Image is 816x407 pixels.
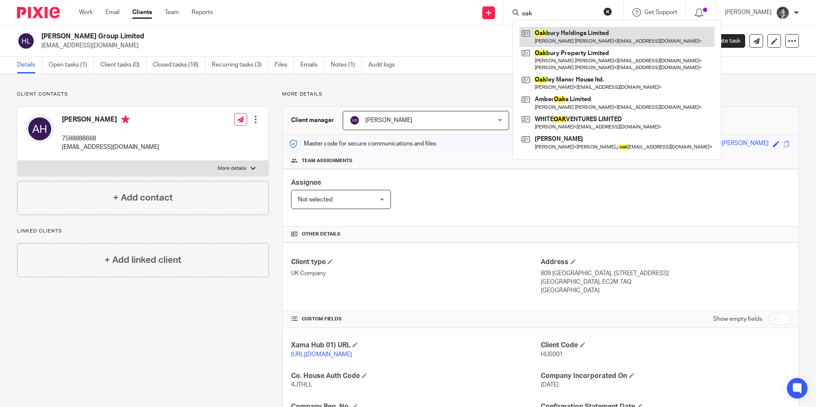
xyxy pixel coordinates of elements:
[541,341,790,350] h4: Client Code
[291,341,540,350] h4: Xama Hub 01) URL
[541,286,790,295] p: [GEOGRAPHIC_DATA]
[541,258,790,267] h4: Address
[62,143,159,151] p: [EMAIL_ADDRESS][DOMAIN_NAME]
[291,372,540,381] h4: Co. House Auth Code
[725,8,772,17] p: [PERSON_NAME]
[17,91,269,98] p: Client contacts
[291,116,334,125] h3: Client manager
[17,228,269,235] p: Linked clients
[100,57,146,73] a: Client tasks (0)
[302,231,341,238] span: Other details
[541,382,559,388] span: [DATE]
[192,8,213,17] a: Reports
[289,140,436,148] p: Master code for secure communications and files
[365,117,412,123] span: [PERSON_NAME]
[212,57,268,73] a: Recurring tasks (3)
[41,41,683,50] p: [EMAIL_ADDRESS][DOMAIN_NAME]
[541,372,790,381] h4: Company Incorporated On
[17,32,35,50] img: svg%3E
[541,352,563,358] span: HUS001
[291,382,312,388] span: 4JTHLL
[298,197,332,203] span: Not selected
[541,269,790,278] p: 809 [GEOGRAPHIC_DATA], [STREET_ADDRESS]
[713,315,762,323] label: Show empty fields
[121,115,130,124] i: Primary
[521,10,598,18] input: Search
[49,57,94,73] a: Open tasks (1)
[541,278,790,286] p: [GEOGRAPHIC_DATA], EC2M 7AQ
[218,165,246,172] p: More details
[79,8,93,17] a: Work
[282,91,799,98] p: More details
[113,191,173,204] h4: + Add contact
[350,115,360,125] img: svg%3E
[291,258,540,267] h4: Client type
[132,8,152,17] a: Clients
[17,57,42,73] a: Details
[776,6,790,20] img: Capture.JPG
[300,57,324,73] a: Emails
[291,316,540,323] h4: CUSTOM FIELDS
[644,9,677,15] span: Get Support
[105,253,181,267] h4: + Add linked client
[62,134,159,143] p: 7598888668
[331,57,362,73] a: Notes (1)
[153,57,205,73] a: Closed tasks (18)
[62,115,159,126] h4: [PERSON_NAME]
[603,7,612,16] button: Clear
[165,8,179,17] a: Team
[26,115,53,142] img: svg%3E
[105,8,119,17] a: Email
[41,32,554,41] h2: [PERSON_NAME] Group Limited
[17,7,60,18] img: Pixie
[275,57,294,73] a: Files
[291,269,540,278] p: UK Company
[676,139,769,149] div: bluetooth-beige-[PERSON_NAME]
[302,157,353,164] span: Team assignments
[291,179,321,186] span: Assignee
[291,352,352,358] a: [URL][DOMAIN_NAME]
[368,57,401,73] a: Audit logs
